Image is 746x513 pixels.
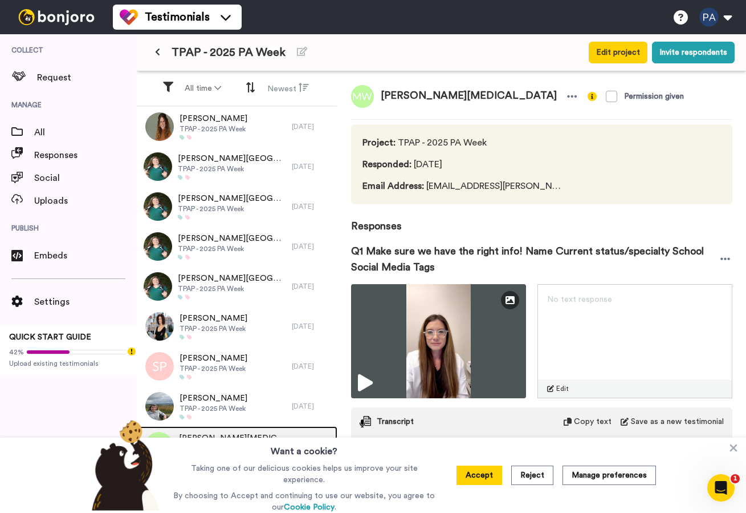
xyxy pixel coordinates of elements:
[362,138,396,147] span: Project :
[178,233,286,244] span: [PERSON_NAME][GEOGRAPHIC_DATA][PERSON_NAME]
[14,9,99,25] img: bj-logo-header-white.svg
[351,284,526,398] img: f35ba85a-f249-483d-a9b7-65cd846d0d4f-thumbnail_full-1759500774.jpg
[180,393,247,404] span: [PERSON_NAME]
[284,503,335,511] a: Cookie Policy
[180,124,247,134] span: TPAP - 2025 PA Week
[144,272,172,301] img: 828edc24-11c2-482a-ae2f-31af0225efdc.jpeg
[260,78,316,99] button: Newest
[631,416,724,427] span: Save as a new testimonial
[34,126,137,139] span: All
[144,152,172,181] img: 828edc24-11c2-482a-ae2f-31af0225efdc.jpeg
[292,282,332,291] div: [DATE]
[137,107,337,147] a: [PERSON_NAME]TPAP - 2025 PA Week[DATE]
[511,466,553,485] button: Reject
[144,232,172,261] img: 828edc24-11c2-482a-ae2f-31af0225efdc.jpeg
[137,386,337,426] a: [PERSON_NAME]TPAP - 2025 PA Week[DATE]
[574,416,612,427] span: Copy text
[34,171,137,185] span: Social
[144,192,172,221] img: 828edc24-11c2-482a-ae2f-31af0225efdc.jpeg
[170,463,438,486] p: Taking one of our delicious cookies helps us improve your site experience.
[34,148,137,162] span: Responses
[120,8,138,26] img: tm-color.svg
[731,474,740,483] span: 1
[377,416,414,427] span: Transcript
[145,112,174,141] img: 8d37577f-f150-4295-8149-37672134a21e.jpeg
[292,402,332,411] div: [DATE]
[292,162,332,171] div: [DATE]
[624,91,684,102] div: Permission given
[351,204,732,234] span: Responses
[180,113,247,124] span: [PERSON_NAME]
[362,181,424,191] span: Email Address :
[178,284,286,293] span: TPAP - 2025 PA Week
[170,490,438,513] p: By choosing to Accept and continuing to use our website, you agree to our .
[9,348,24,357] span: 42%
[556,384,569,393] span: Edit
[34,249,137,262] span: Embeds
[81,419,166,511] img: bear-with-cookie.png
[180,364,247,373] span: TPAP - 2025 PA Week
[137,147,337,187] a: [PERSON_NAME][GEOGRAPHIC_DATA][PERSON_NAME]TPAP - 2025 PA Week[DATE]
[362,179,564,193] span: [EMAIL_ADDRESS][PERSON_NAME][DOMAIN_NAME]
[137,306,337,346] a: [PERSON_NAME]TPAP - 2025 PA Week[DATE]
[137,346,337,386] a: [PERSON_NAME]TPAP - 2025 PA Week[DATE]
[178,204,286,213] span: TPAP - 2025 PA Week
[137,227,337,266] a: [PERSON_NAME][GEOGRAPHIC_DATA][PERSON_NAME]TPAP - 2025 PA Week[DATE]
[374,85,564,108] span: [PERSON_NAME][MEDICAL_DATA]
[360,436,385,450] span: 00:00
[271,438,337,458] h3: Want a cookie?
[589,42,647,63] button: Edit project
[547,296,612,304] span: No text response
[652,42,735,63] button: Invite respondents
[180,404,247,413] span: TPAP - 2025 PA Week
[37,71,137,84] span: Request
[292,362,332,371] div: [DATE]
[137,187,337,227] a: [PERSON_NAME][GEOGRAPHIC_DATA][PERSON_NAME]TPAP - 2025 PA Week[DATE]
[292,122,332,131] div: [DATE]
[392,436,589,450] span: My name is [PERSON_NAME][MEDICAL_DATA].
[137,266,337,306] a: [PERSON_NAME][GEOGRAPHIC_DATA][PERSON_NAME]TPAP - 2025 PA Week[DATE]
[292,322,332,331] div: [DATE]
[707,474,735,502] iframe: Intercom live chat
[292,242,332,251] div: [DATE]
[127,346,137,357] div: Tooltip anchor
[588,92,597,101] img: info-yellow.svg
[562,466,656,485] button: Manage preferences
[179,433,286,444] span: [PERSON_NAME][MEDICAL_DATA]
[180,324,247,333] span: TPAP - 2025 PA Week
[9,359,128,368] span: Upload existing testimonials
[137,426,337,466] a: [PERSON_NAME][MEDICAL_DATA]TPAP - 2025 PA Week[DATE]
[34,295,137,309] span: Settings
[9,333,91,341] span: QUICK START GUIDE
[362,136,564,150] span: TPAP - 2025 PA Week
[351,85,374,108] img: mw.png
[178,78,228,99] button: All time
[362,160,411,169] span: Responded :
[145,9,210,25] span: Testimonials
[178,193,286,204] span: [PERSON_NAME][GEOGRAPHIC_DATA][PERSON_NAME]
[351,243,718,275] span: Q1 Make sure we have the right info! Name Current status/specialty School Social Media Tags
[145,352,174,381] img: sp.png
[180,353,247,364] span: [PERSON_NAME]
[172,45,286,60] span: TPAP - 2025 PA Week
[34,194,137,208] span: Uploads
[178,153,286,164] span: [PERSON_NAME][GEOGRAPHIC_DATA][PERSON_NAME]
[292,202,332,211] div: [DATE]
[178,273,286,284] span: [PERSON_NAME][GEOGRAPHIC_DATA][PERSON_NAME]
[456,466,502,485] button: Accept
[178,244,286,253] span: TPAP - 2025 PA Week
[178,164,286,173] span: TPAP - 2025 PA Week
[360,416,371,427] img: transcript.svg
[362,157,564,171] span: [DATE]
[145,392,174,421] img: f506cbc6-c4d0-442b-baaa-d2f70513acdb.jpeg
[145,312,174,341] img: df038018-c642-4fb7-8bef-09691266a70d.jpeg
[180,313,247,324] span: [PERSON_NAME]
